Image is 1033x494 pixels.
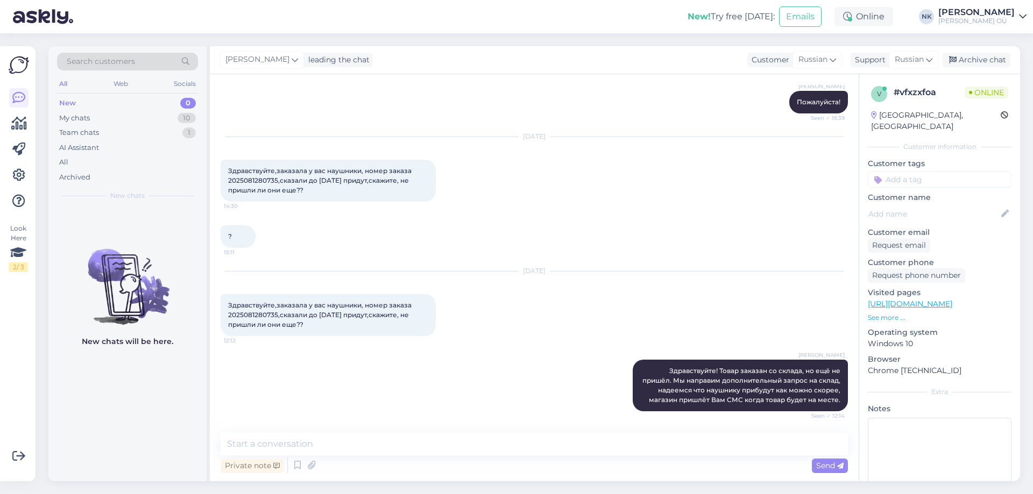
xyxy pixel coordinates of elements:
span: 12:12 [224,337,264,345]
div: 0 [180,98,196,109]
div: Archive chat [943,53,1010,67]
span: Search customers [67,56,135,67]
span: 14:30 [224,202,264,210]
span: Пожалуйста! [797,98,840,106]
div: Request email [868,238,930,253]
div: Look Here [9,224,28,272]
div: NK [919,9,934,24]
div: 2 / 3 [9,262,28,272]
div: Try free [DATE]: [688,10,775,23]
div: Archived [59,172,90,183]
div: Team chats [59,127,99,138]
div: 1 [182,127,196,138]
div: [PERSON_NAME] [938,8,1015,17]
div: Customer information [868,142,1011,152]
div: Socials [172,77,198,91]
span: [PERSON_NAME] [798,82,845,90]
div: All [59,157,68,168]
b: New! [688,11,711,22]
p: Notes [868,403,1011,414]
p: Chrome [TECHNICAL_ID] [868,365,1011,376]
div: AI Assistant [59,142,99,153]
div: Online [834,7,893,26]
span: [PERSON_NAME] [798,351,845,359]
div: All [57,77,69,91]
div: Request phone number [868,268,965,283]
p: Customer tags [868,158,1011,169]
span: Russian [895,54,924,66]
a: [PERSON_NAME][PERSON_NAME] OÜ [938,8,1027,25]
span: Russian [798,54,827,66]
div: My chats [59,113,90,124]
img: Askly Logo [9,55,29,75]
div: [GEOGRAPHIC_DATA], [GEOGRAPHIC_DATA] [871,110,1001,132]
div: [DATE] [221,132,848,141]
div: New [59,98,76,109]
span: Send [816,461,844,470]
span: Здравствуйте,заказала у вас наушники, номер заказа 2025081280735,сказали до [DATE] придут,скажите... [228,167,413,194]
a: [URL][DOMAIN_NAME] [868,299,952,309]
p: Visited pages [868,287,1011,298]
div: 10 [178,113,196,124]
input: Add name [868,208,999,220]
div: Extra [868,387,1011,397]
p: Windows 10 [868,338,1011,349]
span: 15:11 [224,248,264,256]
div: [PERSON_NAME] OÜ [938,17,1015,25]
input: Add a tag [868,171,1011,188]
img: No chats [48,230,207,326]
p: Customer email [868,227,1011,238]
p: Operating system [868,327,1011,338]
p: New chats will be here. [82,336,173,347]
span: Online [965,87,1008,98]
div: # vfxzxfoa [894,86,965,99]
span: Seen ✓ 15:39 [804,114,845,122]
span: Здравствуйте! Товар заказан со склада, но ещё не пришёл. Мы направим дополнительный запрос на скл... [642,367,842,404]
div: leading the chat [304,54,370,66]
p: See more ... [868,313,1011,323]
div: Support [851,54,886,66]
p: Browser [868,354,1011,365]
span: Seen ✓ 12:14 [804,412,845,420]
p: Customer name [868,192,1011,203]
div: Private note [221,459,284,473]
p: Customer phone [868,257,1011,268]
div: [DATE] [221,266,848,276]
div: Customer [747,54,789,66]
span: Здравствуйте,заказала у вас наушники, номер заказа 2025081280735,сказали до [DATE] придут,скажите... [228,301,413,328]
span: New chats [110,191,145,201]
span: ? [228,232,232,240]
div: Web [111,77,130,91]
span: [PERSON_NAME] [225,54,289,66]
button: Emails [779,6,822,27]
span: v [877,90,881,98]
